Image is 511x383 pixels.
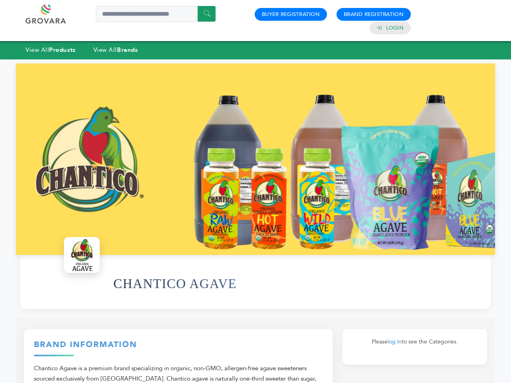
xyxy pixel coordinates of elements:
strong: Brands [117,46,138,54]
p: Please to see the Categories. [351,337,479,347]
input: Search a product or brand... [96,6,216,22]
a: View AllBrands [93,46,138,54]
a: Brand Registration [344,11,404,18]
strong: Products [49,46,75,54]
h1: CHANTICO AGAVE [113,264,237,303]
img: CHANTICO AGAVE Logo [66,239,98,271]
a: Login [386,24,404,32]
a: Buyer Registration [262,11,320,18]
a: View AllProducts [26,46,76,54]
a: log in [388,338,402,345]
h3: Brand Information [34,339,323,356]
